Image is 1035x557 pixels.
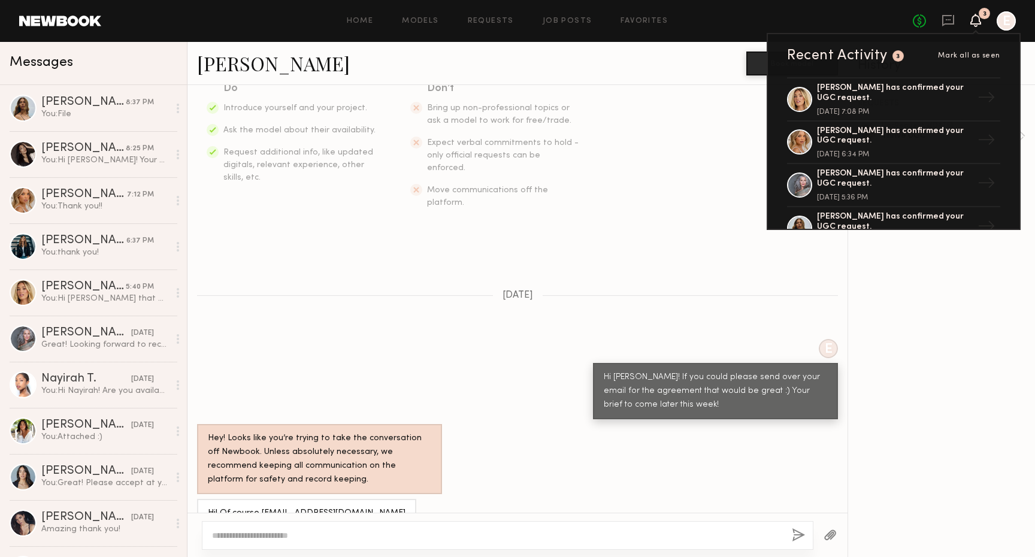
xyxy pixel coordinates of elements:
[41,465,131,477] div: [PERSON_NAME]
[41,431,169,443] div: You: Attached :)
[10,56,73,69] span: Messages
[787,77,1000,122] a: [PERSON_NAME] has confirmed your UGC request.[DATE] 7:08 PM→
[896,53,900,60] div: 3
[41,373,131,385] div: Nayirah T.
[817,83,973,104] div: [PERSON_NAME] has confirmed your UGC request.
[131,328,154,339] div: [DATE]
[402,17,438,25] a: Models
[817,151,973,158] div: [DATE] 6:34 PM
[817,108,973,116] div: [DATE] 7:08 PM
[41,293,169,304] div: You: Hi [PERSON_NAME] that works :) Editing the request now!
[41,281,126,293] div: [PERSON_NAME]
[41,155,169,166] div: You: Hi [PERSON_NAME]! Your brief is attached :) Product tracking can also be found here: 8840512...
[41,385,169,396] div: You: Hi Nayirah! Are you available for some UGC content creation this month?
[41,247,169,258] div: You: thank you!
[41,235,126,247] div: [PERSON_NAME]
[208,507,405,520] div: Hi! Of course [EMAIL_ADDRESS][DOMAIN_NAME]
[997,11,1016,31] a: E
[131,420,154,431] div: [DATE]
[126,235,154,247] div: 6:37 PM
[223,126,376,134] span: Ask the model about their availability.
[347,17,374,25] a: Home
[817,169,973,189] div: [PERSON_NAME] has confirmed your UGC request.
[427,139,579,172] span: Expect verbal commitments to hold - only official requests can be enforced.
[223,80,377,97] div: Do
[983,11,986,17] div: 3
[41,419,131,431] div: [PERSON_NAME]
[41,143,126,155] div: [PERSON_NAME]
[41,327,131,339] div: [PERSON_NAME]
[131,374,154,385] div: [DATE]
[973,126,1000,158] div: →
[131,466,154,477] div: [DATE]
[427,186,548,207] span: Move communications off the platform.
[973,213,1000,244] div: →
[127,189,154,201] div: 7:12 PM
[41,477,169,489] div: You: Great! Please accept at your earliest convenience and we will send out your products this we...
[223,149,373,181] span: Request additional info, like updated digitals, relevant experience, other skills, etc.
[543,17,592,25] a: Job Posts
[126,97,154,108] div: 8:37 PM
[817,212,973,232] div: [PERSON_NAME] has confirmed your UGC request.
[817,126,973,147] div: [PERSON_NAME] has confirmed your UGC request.
[41,96,126,108] div: [PERSON_NAME]
[41,108,169,120] div: You: File
[223,104,367,112] span: Introduce yourself and your project.
[503,290,533,301] span: [DATE]
[126,143,154,155] div: 8:25 PM
[41,511,131,523] div: [PERSON_NAME]
[973,84,1000,115] div: →
[41,523,169,535] div: Amazing thank you!
[427,80,580,97] div: Don’t
[746,52,838,75] button: Book model
[41,339,169,350] div: Great! Looking forward to receiving them!
[41,201,169,212] div: You: Thank you!!
[746,57,838,68] a: Book model
[787,49,888,63] div: Recent Activity
[604,371,827,412] div: Hi [PERSON_NAME]! If you could please send over your email for the agreement that would be great ...
[197,50,350,76] a: [PERSON_NAME]
[126,281,154,293] div: 5:40 PM
[787,164,1000,207] a: [PERSON_NAME] has confirmed your UGC request.[DATE] 5:36 PM→
[973,169,1000,201] div: →
[468,17,514,25] a: Requests
[208,432,431,487] div: Hey! Looks like you’re trying to take the conversation off Newbook. Unless absolutely necessary, ...
[938,52,1000,59] span: Mark all as seen
[817,194,973,201] div: [DATE] 5:36 PM
[787,207,1000,250] a: [PERSON_NAME] has confirmed your UGC request.→
[427,104,571,125] span: Bring up non-professional topics or ask a model to work for free/trade.
[131,512,154,523] div: [DATE]
[787,122,1000,165] a: [PERSON_NAME] has confirmed your UGC request.[DATE] 6:34 PM→
[621,17,668,25] a: Favorites
[41,189,127,201] div: [PERSON_NAME]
